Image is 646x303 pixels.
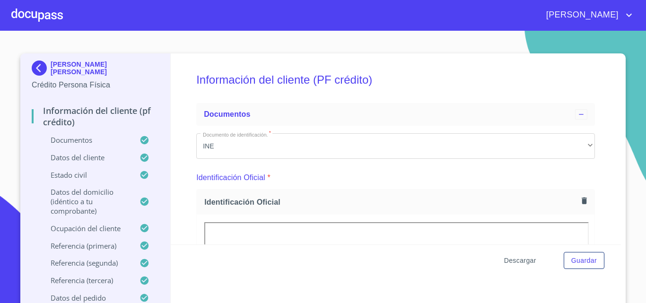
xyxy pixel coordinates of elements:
p: Referencia (segunda) [32,258,140,268]
p: Ocupación del Cliente [32,224,140,233]
span: Identificación Oficial [204,197,578,207]
p: Información del cliente (PF crédito) [32,105,159,128]
button: Descargar [500,252,540,269]
button: Guardar [564,252,604,269]
button: account of current user [539,8,635,23]
span: Documentos [204,110,250,118]
span: [PERSON_NAME] [539,8,623,23]
p: Referencia (primera) [32,241,140,251]
div: [PERSON_NAME] [PERSON_NAME] [32,61,159,79]
p: [PERSON_NAME] [PERSON_NAME] [51,61,159,76]
span: Descargar [504,255,536,267]
p: Referencia (tercera) [32,276,140,285]
img: Docupass spot blue [32,61,51,76]
p: Datos del cliente [32,153,140,162]
p: Identificación Oficial [196,172,265,183]
p: Crédito Persona Física [32,79,159,91]
p: Estado Civil [32,170,140,180]
div: INE [196,133,595,159]
p: Documentos [32,135,140,145]
span: Guardar [571,255,597,267]
p: Datos del pedido [32,293,140,303]
h5: Información del cliente (PF crédito) [196,61,595,99]
div: Documentos [196,103,595,126]
p: Datos del domicilio (idéntico a tu comprobante) [32,187,140,216]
